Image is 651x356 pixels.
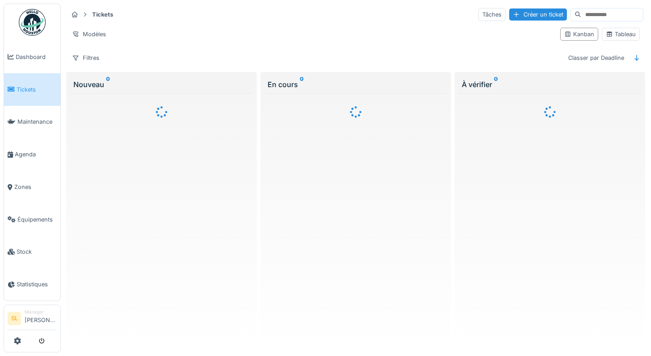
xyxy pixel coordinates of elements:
[25,309,57,315] div: Manager
[4,268,60,301] a: Statistiques
[564,30,594,38] div: Kanban
[19,9,46,36] img: Badge_color-CXgf-gQk.svg
[4,236,60,268] a: Stock
[106,79,110,90] sup: 0
[300,79,304,90] sup: 0
[17,280,57,289] span: Statistiques
[4,171,60,203] a: Zones
[68,28,110,41] div: Modèles
[16,53,57,61] span: Dashboard
[4,106,60,138] a: Maintenance
[14,183,57,191] span: Zones
[4,138,60,171] a: Agenda
[15,150,57,159] span: Agenda
[17,215,57,224] span: Équipements
[73,79,250,90] div: Nouveau
[89,10,117,19] strong: Tickets
[4,73,60,106] a: Tickets
[462,79,638,90] div: À vérifier
[8,309,57,330] a: SL Manager[PERSON_NAME]
[509,8,567,21] div: Créer un ticket
[68,51,103,64] div: Filtres
[494,79,498,90] sup: 0
[17,85,57,94] span: Tickets
[268,79,444,90] div: En cours
[17,247,57,256] span: Stock
[478,8,506,21] div: Tâches
[8,312,21,325] li: SL
[606,30,636,38] div: Tableau
[17,117,57,126] span: Maintenance
[564,51,628,64] div: Classer par Deadline
[4,203,60,236] a: Équipements
[25,309,57,328] li: [PERSON_NAME]
[4,41,60,73] a: Dashboard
